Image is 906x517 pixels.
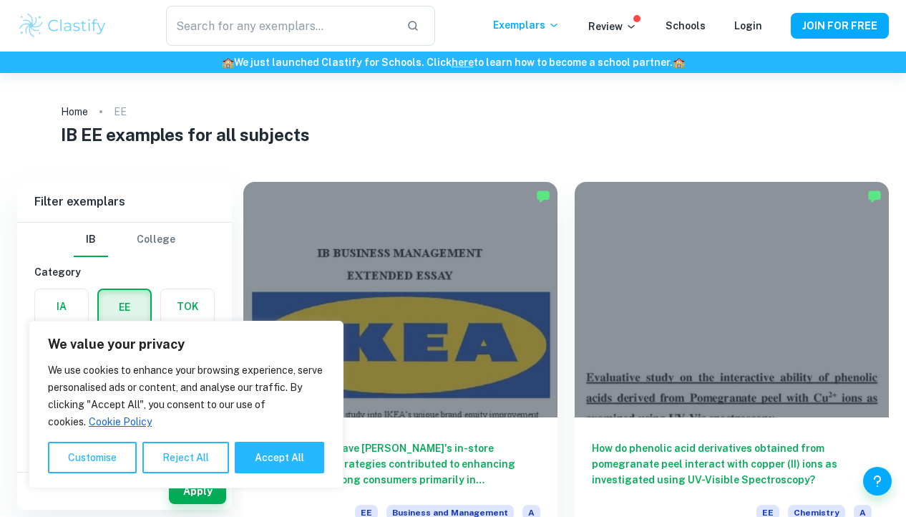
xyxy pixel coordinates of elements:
p: Exemplars [493,17,560,33]
button: College [137,223,175,257]
div: Filter type choice [74,223,175,257]
a: Home [61,102,88,122]
h6: To what extent have [PERSON_NAME]'s in-store retailtainment strategies contributed to enhancing b... [260,440,540,488]
button: EE [99,290,150,324]
span: 🏫 [673,57,685,68]
p: EE [114,104,127,120]
button: Help and Feedback [863,467,892,496]
span: 🏫 [222,57,234,68]
img: Clastify logo [17,11,108,40]
button: TOK [161,289,214,324]
button: JOIN FOR FREE [791,13,889,39]
div: We value your privacy [29,321,344,488]
p: We use cookies to enhance your browsing experience, serve personalised ads or content, and analys... [48,362,324,430]
a: Cookie Policy [88,415,152,428]
input: Search for any exemplars... [166,6,396,46]
button: Apply [169,478,226,504]
button: Accept All [235,442,324,473]
h6: How do phenolic acid derivatives obtained from pomegranate peel interact with copper (II) ions as... [592,440,872,488]
h6: We just launched Clastify for Schools. Click to learn how to become a school partner. [3,54,903,70]
a: here [452,57,474,68]
img: Marked [867,189,882,203]
p: Review [588,19,637,34]
img: Marked [536,189,550,203]
a: Schools [666,20,706,32]
button: IA [35,289,88,324]
h6: Filter exemplars [17,182,232,222]
h6: Category [34,264,215,280]
button: Reject All [142,442,229,473]
a: Login [734,20,762,32]
h1: IB EE examples for all subjects [61,122,845,148]
button: IB [74,223,108,257]
button: Customise [48,442,137,473]
p: We value your privacy [48,336,324,353]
